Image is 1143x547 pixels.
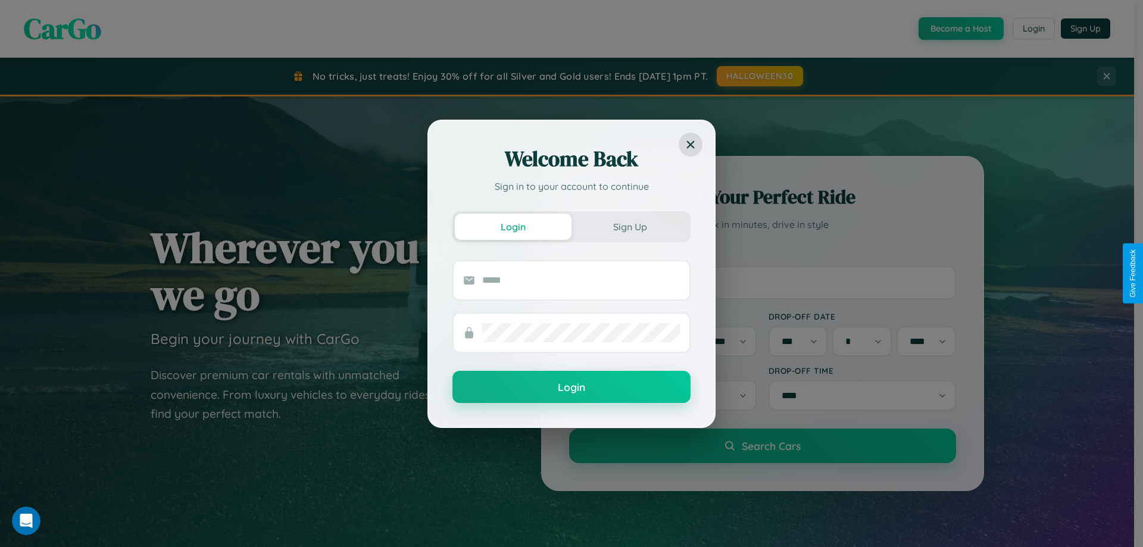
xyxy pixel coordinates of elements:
[455,214,571,240] button: Login
[1129,249,1137,298] div: Give Feedback
[12,507,40,535] iframe: Intercom live chat
[571,214,688,240] button: Sign Up
[452,371,691,403] button: Login
[452,145,691,173] h2: Welcome Back
[452,179,691,193] p: Sign in to your account to continue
